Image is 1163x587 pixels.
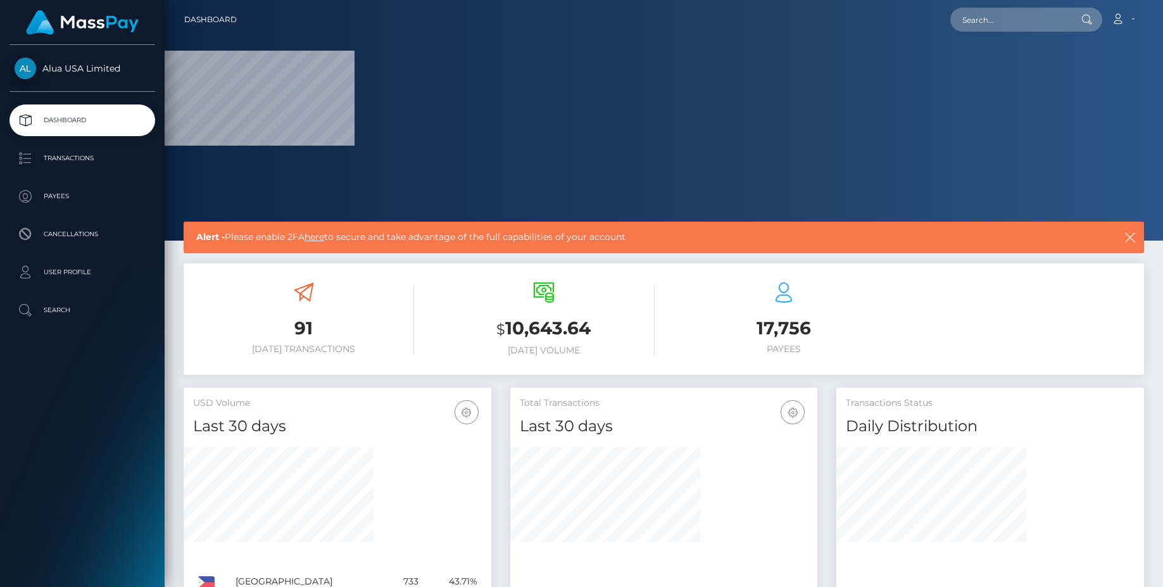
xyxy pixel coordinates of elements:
h4: Last 30 days [520,415,808,438]
img: Alua USA Limited [15,58,36,79]
h6: Payees [674,344,895,355]
h6: [DATE] Volume [433,345,654,356]
b: Alert - [196,231,225,243]
a: Transactions [9,142,155,174]
p: Dashboard [15,111,150,130]
a: Payees [9,180,155,212]
h6: [DATE] Transactions [193,344,414,355]
a: Dashboard [184,6,237,33]
p: Payees [15,187,150,206]
h5: Total Transactions [520,397,808,410]
p: Cancellations [15,225,150,244]
a: Dashboard [9,104,155,136]
h3: 10,643.64 [433,316,654,342]
input: Search... [950,8,1069,32]
h5: USD Volume [193,397,482,410]
span: Please enable 2FA to secure and take advantage of the full capabilities of your account [196,230,1029,244]
h4: Last 30 days [193,415,482,438]
a: User Profile [9,256,155,288]
h5: Transactions Status [846,397,1135,410]
p: Search [15,301,150,320]
a: Cancellations [9,218,155,250]
h3: 17,756 [674,316,895,341]
p: User Profile [15,263,150,282]
span: Alua USA Limited [9,63,155,74]
small: $ [496,320,505,338]
a: Search [9,294,155,326]
a: here [305,231,324,243]
h4: Daily Distribution [846,415,1135,438]
h3: 91 [193,316,414,341]
p: Transactions [15,149,150,168]
img: MassPay Logo [26,10,139,35]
